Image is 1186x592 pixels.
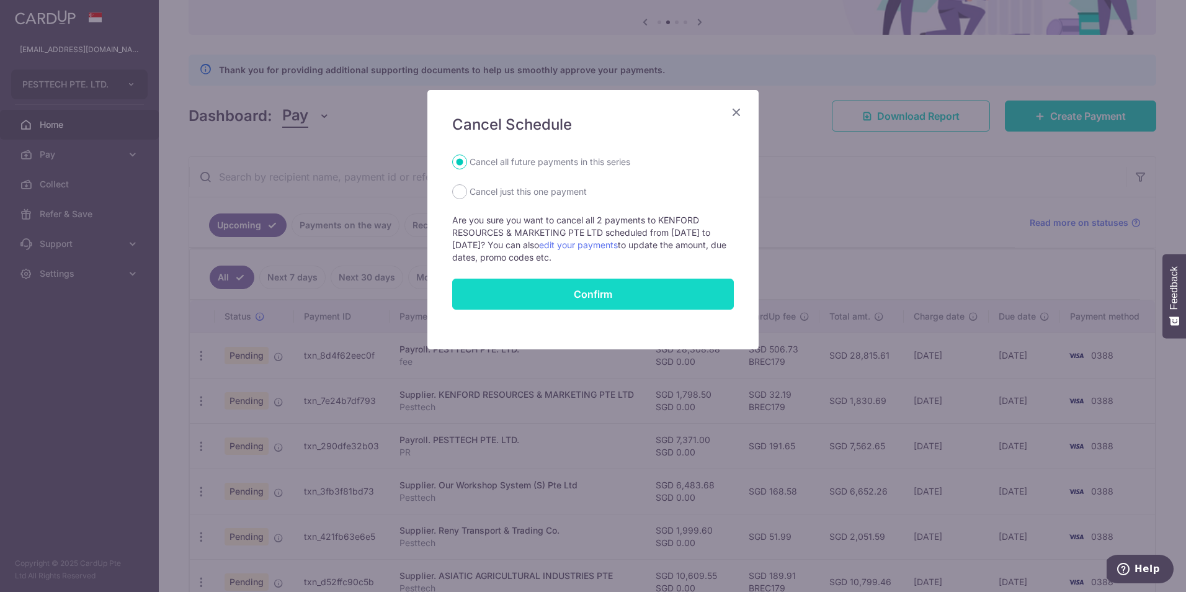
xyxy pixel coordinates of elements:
iframe: Opens a widget where you can find more information [1107,555,1174,586]
button: Close [729,105,744,120]
button: Feedback - Show survey [1162,254,1186,338]
a: edit your payments [539,240,618,250]
h5: Cancel Schedule [452,115,734,135]
p: Are you sure you want to cancel all 2 payments to KENFORD RESOURCES & MARKETING PTE LTD scheduled... [452,214,734,264]
label: Cancel all future payments in this series [470,155,630,169]
button: Confirm [452,279,734,310]
span: Feedback [1169,266,1180,310]
label: Cancel just this one payment [470,184,587,199]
